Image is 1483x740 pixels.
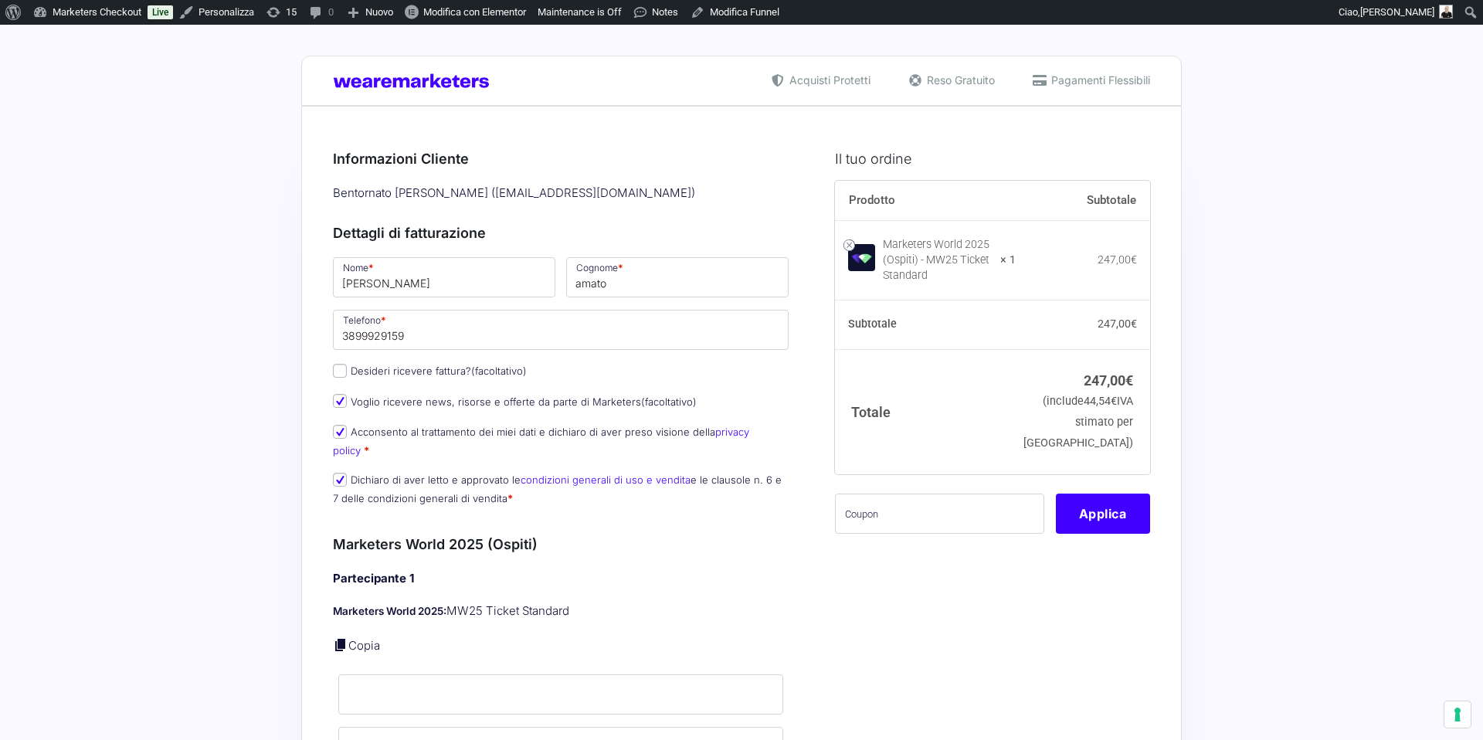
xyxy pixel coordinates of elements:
[835,148,1150,169] h3: Il tuo ordine
[333,310,789,350] input: Telefono *
[835,494,1044,534] input: Coupon
[566,257,789,297] input: Cognome *
[327,181,794,206] div: Bentornato [PERSON_NAME] ( [EMAIL_ADDRESS][DOMAIN_NAME] )
[521,474,691,486] a: condizioni generali di uso e vendita
[333,426,749,456] label: Acconsento al trattamento dei miei dati e dichiaro di aver preso visione della
[333,365,527,377] label: Desideri ricevere fattura?
[641,395,697,408] span: (facoltativo)
[923,72,995,88] span: Reso Gratuito
[333,426,749,456] a: privacy policy
[835,181,1016,221] th: Prodotto
[1111,395,1117,408] span: €
[333,605,446,617] strong: Marketers World 2025:
[848,244,875,271] img: Marketers World 2025 (Ospiti) - MW25 Ticket Standard
[333,394,347,408] input: Voglio ricevere news, risorse e offerte da parte di Marketers(facoltativo)
[333,425,347,439] input: Acconsento al trattamento dei miei dati e dichiaro di aver preso visione dellaprivacy policy
[333,474,782,504] label: Dichiaro di aver letto e approvato le e le clausole n. 6 e 7 delle condizioni generali di vendita
[1056,494,1150,534] button: Applica
[1016,181,1150,221] th: Subtotale
[835,349,1016,474] th: Totale
[333,603,789,620] p: MW25 Ticket Standard
[333,364,347,378] input: Desideri ricevere fattura?(facoltativo)
[1098,253,1137,266] bdi: 247,00
[333,570,789,588] h4: Partecipante 1
[333,637,348,653] a: Copia i dettagli dell'acquirente
[1084,372,1133,389] bdi: 247,00
[333,534,789,555] h3: Marketers World 2025 (Ospiti)
[333,148,789,169] h3: Informazioni Cliente
[1125,372,1133,389] span: €
[12,680,59,726] iframe: Customerly Messenger Launcher
[333,257,555,297] input: Nome *
[883,237,991,283] div: Marketers World 2025 (Ospiti) - MW25 Ticket Standard
[148,5,173,19] a: Live
[1023,395,1133,450] small: (include IVA stimato per [GEOGRAPHIC_DATA])
[333,395,697,408] label: Voglio ricevere news, risorse e offerte da parte di Marketers
[1131,317,1137,330] span: €
[333,473,347,487] input: Dichiaro di aver letto e approvato lecondizioni generali di uso e venditae le clausole n. 6 e 7 d...
[1084,395,1117,408] span: 44,54
[348,638,380,653] a: Copia
[1047,72,1150,88] span: Pagamenti Flessibili
[835,300,1016,350] th: Subtotale
[423,6,526,18] span: Modifica con Elementor
[1444,701,1471,728] button: Le tue preferenze relative al consenso per le tecnologie di tracciamento
[1360,6,1434,18] span: [PERSON_NAME]
[1131,253,1137,266] span: €
[333,222,789,243] h3: Dettagli di fatturazione
[1000,253,1016,268] strong: × 1
[471,365,527,377] span: (facoltativo)
[786,72,870,88] span: Acquisti Protetti
[1098,317,1137,330] bdi: 247,00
